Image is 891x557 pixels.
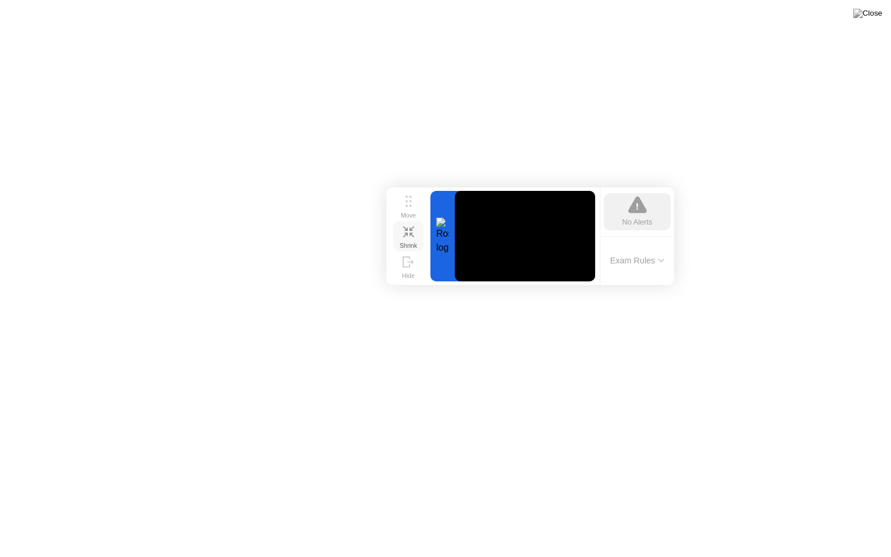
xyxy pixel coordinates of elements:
button: Shrink [393,221,423,251]
div: No Alerts [622,216,653,227]
button: Move [393,191,423,221]
div: Shrink [400,242,417,249]
button: Hide [393,251,423,281]
button: Exam Rules [607,255,668,266]
div: Move [401,212,416,219]
div: Hide [402,272,415,279]
img: Close [853,9,882,18]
